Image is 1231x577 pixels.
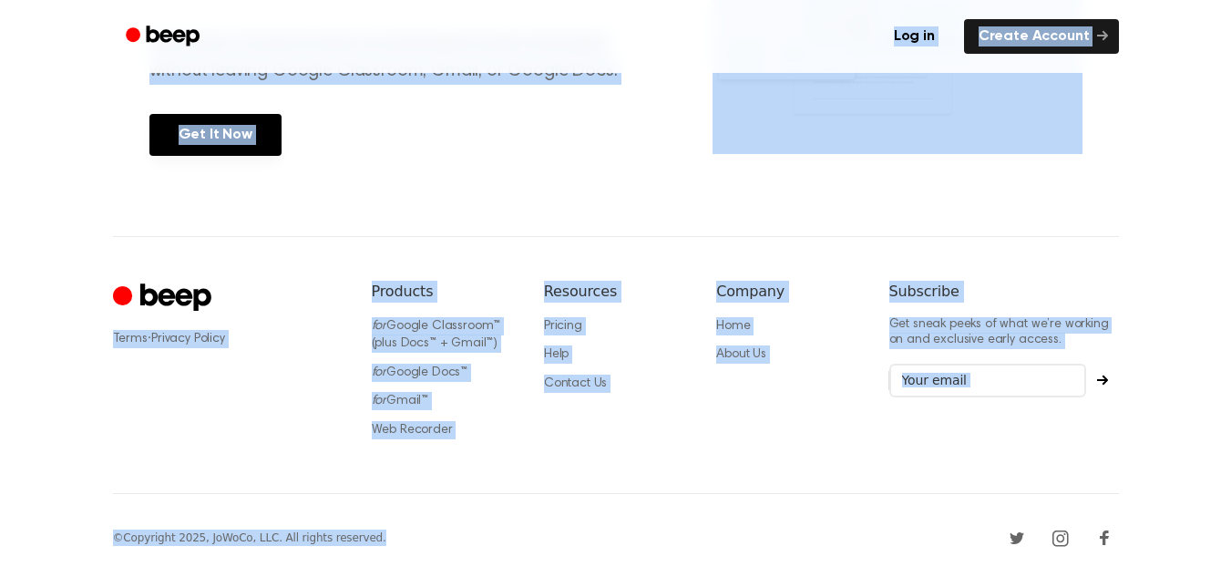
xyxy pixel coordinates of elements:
a: Web Recorder [372,424,453,437]
a: Pricing [544,320,582,333]
a: Instagram [1046,523,1075,552]
a: Privacy Policy [151,333,225,345]
button: Subscribe [1086,375,1119,386]
div: · [113,330,343,348]
a: Terms [113,333,148,345]
a: forGmail™ [372,395,429,407]
h6: Resources [544,281,687,303]
h6: Subscribe [889,281,1119,303]
a: forGoogle Classroom™ (plus Docs™ + Gmail™) [372,320,501,351]
h6: Company [716,281,859,303]
h6: Products [372,281,515,303]
a: About Us [716,348,766,361]
p: Get sneak peeks of what we’re working on and exclusive early access. [889,317,1119,349]
a: Twitter [1002,523,1031,552]
a: Get It Now [149,114,282,156]
a: Home [716,320,750,333]
a: Help [544,348,569,361]
i: for [372,366,387,379]
a: Beep [113,19,216,55]
a: Contact Us [544,377,607,390]
i: for [372,395,387,407]
a: Create Account [964,19,1119,54]
a: Log in [876,15,953,57]
i: for [372,320,387,333]
a: Cruip [113,281,216,316]
div: © Copyright 2025, JoWoCo, LLC. All rights reserved. [113,530,386,546]
input: Your email [889,364,1086,398]
a: Facebook [1090,523,1119,552]
a: forGoogle Docs™ [372,366,468,379]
